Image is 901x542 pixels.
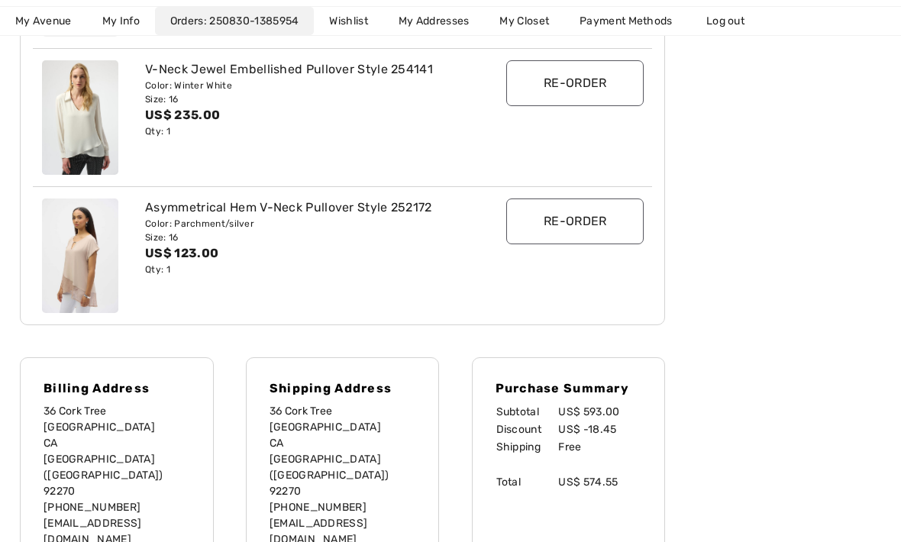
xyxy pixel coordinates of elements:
img: joseph-ribkoff-tops-black-silver_252172_1_7b0f_search.jpg [42,198,118,313]
div: Size: 16 [145,92,488,106]
div: Color: Parchment/silver [145,217,488,231]
td: US$ 574.55 [557,473,641,491]
div: Color: Winter White [145,79,488,92]
div: Qty: 1 [145,263,488,276]
h4: Billing Address [44,381,190,395]
a: 250830-1385954 [204,15,299,27]
td: US$ 593.00 [557,403,641,421]
td: Discount [496,421,558,438]
img: joseph-ribkoff-tops-winter-white_254141d_1_6bf8_search.jpg [42,60,118,175]
td: Free [557,438,641,456]
a: My Closet [484,7,564,35]
div: US$ 123.00 [145,244,488,263]
td: Subtotal [496,403,558,421]
div: Size: 16 [145,231,488,244]
a: Orders [155,7,315,35]
div: US$ 235.00 [145,106,488,124]
input: Re-order [506,198,644,244]
a: Payment Methods [564,7,688,35]
a: My Addresses [383,7,485,35]
td: Shipping [496,438,558,456]
a: My Info [87,7,155,35]
td: US$ -18.45 [557,421,641,438]
h4: Purchase Summary [496,381,642,395]
div: Asymmetrical Hem V-Neck Pullover Style 252172 [145,198,488,217]
a: Log out [691,7,775,35]
td: Total [496,473,558,491]
a: Wishlist [314,7,383,35]
input: Re-order [506,60,644,106]
div: V-Neck Jewel Embellished Pullover Style 254141 [145,60,488,79]
h4: Shipping Address [270,381,416,395]
div: Qty: 1 [145,124,488,138]
span: My Avenue [15,13,72,29]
